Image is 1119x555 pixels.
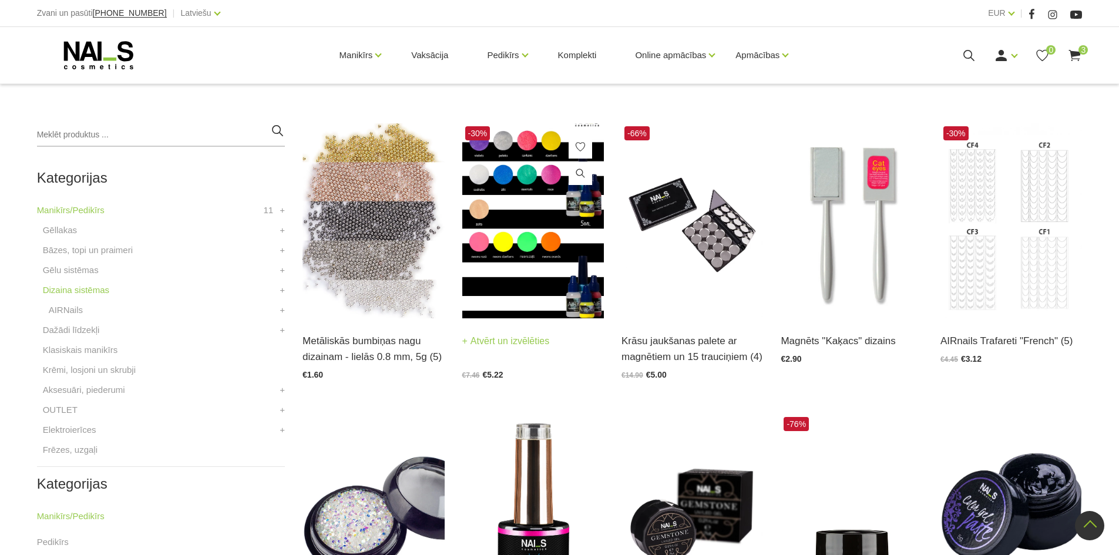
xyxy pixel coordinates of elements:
[43,423,96,437] a: Elektroierīces
[465,126,490,140] span: -30%
[43,383,125,397] a: Aksesuāri, piederumi
[462,371,480,379] span: €7.46
[43,263,99,277] a: Gēlu sistēmas
[735,32,779,79] a: Apmācības
[303,370,323,379] span: €1.60
[93,9,167,18] a: [PHONE_NUMBER]
[621,333,763,365] a: Krāsu jaukšanas palete ar magnētiem un 15 trauciņiem (4)
[781,333,922,349] a: Magnēts "Kaķacs" dizains
[37,123,285,147] input: Meklēt produktus ...
[280,283,285,297] a: +
[303,123,444,318] img: Metāliskās bumbiņas akmentiņu, pērlīšu dizainam. Pieejami 5 toņi - balts, sudrabs, zelts, rozā ze...
[961,354,982,364] span: €3.12
[940,333,1082,349] a: AIRnails Trafareti "French" (5)
[263,203,273,217] span: 11
[940,123,1082,318] img: Description
[43,223,77,237] a: Gēllakas
[43,323,100,337] a: Dažādi līdzekļi
[646,370,667,379] span: €5.00
[487,32,519,79] a: Pedikīrs
[635,32,706,79] a: Online apmācības
[173,6,175,21] span: |
[37,509,105,523] a: Manikīrs/Pedikīrs
[483,370,503,379] span: €5.22
[549,27,606,83] a: Komplekti
[280,423,285,437] a: +
[37,203,105,217] a: Manikīrs/Pedikīrs
[37,476,285,492] h2: Kategorijas
[43,363,136,377] a: Krēmi, losjoni un skrubji
[621,371,643,379] span: €14.90
[784,417,809,431] span: -76%
[43,243,133,257] a: Bāzes, topi un praimeri
[1046,45,1056,55] span: 0
[280,243,285,257] a: +
[988,6,1006,20] a: EUR
[1078,45,1088,55] span: 3
[624,126,650,140] span: -66%
[1020,6,1023,21] span: |
[37,535,69,549] a: Pedikīrs
[37,170,285,186] h2: Kategorijas
[1035,48,1050,63] a: 0
[340,32,373,79] a: Manikīrs
[37,6,167,21] div: Zvani un pasūti
[280,263,285,277] a: +
[940,355,958,364] span: €4.45
[781,123,922,318] img: “Kaķacs” dizaina magnēti. Dažāda veida...
[49,303,83,317] a: AIRNails
[280,203,285,217] a: +
[280,383,285,397] a: +
[621,123,763,318] img: Unikāla krāsu jaukšanas magnētiskā palete ar 15 izņemamiem nodalījumiem. Speciāli pielāgota meist...
[280,323,285,337] a: +
[181,6,211,20] a: Latviešu
[43,403,78,417] a: OUTLET
[943,126,969,140] span: -30%
[402,27,458,83] a: Vaksācija
[462,333,550,349] a: Atvērt un izvēlēties
[43,443,98,457] a: Frēzes, uzgaļi
[1067,48,1082,63] a: 3
[781,354,801,364] span: €2.90
[43,343,118,357] a: Klasiskais manikīrs
[280,223,285,237] a: +
[303,333,444,365] a: Metāliskās bumbiņas nagu dizainam - lielās 0.8 mm, 5g (5)
[280,403,285,417] a: +
[43,283,109,297] a: Dizaina sistēmas
[462,123,604,318] img: Daudzveidīgas krāsas aerogrāfijas mākslai....
[93,8,167,18] span: [PHONE_NUMBER]
[280,303,285,317] a: +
